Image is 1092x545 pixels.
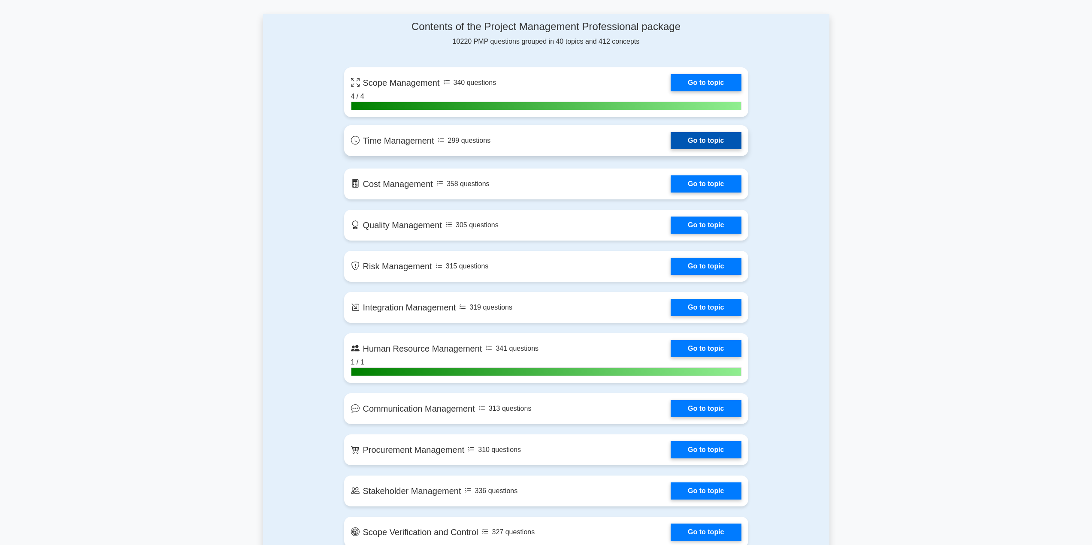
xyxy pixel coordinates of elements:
[671,74,741,91] a: Go to topic
[671,400,741,417] a: Go to topic
[344,21,748,47] div: 10220 PMP questions grouped in 40 topics and 412 concepts
[671,340,741,357] a: Go to topic
[671,132,741,149] a: Go to topic
[671,441,741,458] a: Go to topic
[344,21,748,33] h4: Contents of the Project Management Professional package
[671,299,741,316] a: Go to topic
[671,175,741,193] a: Go to topic
[671,482,741,500] a: Go to topic
[671,217,741,234] a: Go to topic
[671,524,741,541] a: Go to topic
[671,258,741,275] a: Go to topic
